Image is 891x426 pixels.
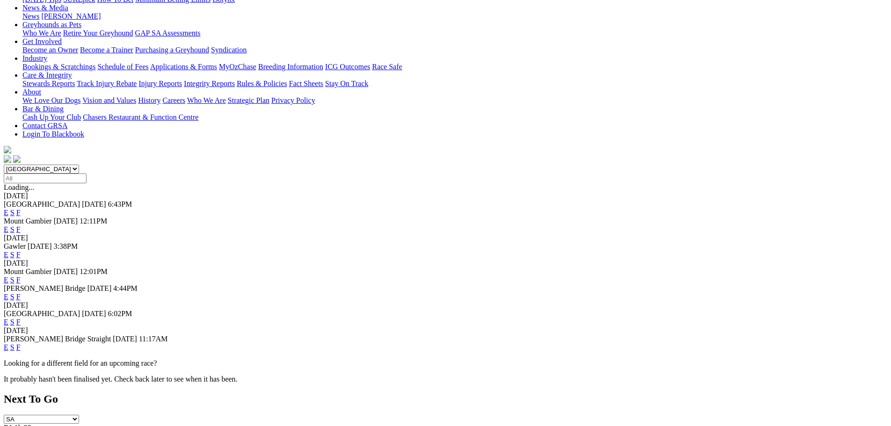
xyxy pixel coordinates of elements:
[22,54,47,62] a: Industry
[4,318,8,326] a: E
[138,96,160,104] a: History
[10,343,14,351] a: S
[16,293,21,301] a: F
[289,79,323,87] a: Fact Sheets
[82,96,136,104] a: Vision and Values
[16,276,21,284] a: F
[219,63,256,71] a: MyOzChase
[228,96,269,104] a: Strategic Plan
[54,267,78,275] span: [DATE]
[4,234,887,242] div: [DATE]
[22,21,81,29] a: Greyhounds as Pets
[138,79,182,87] a: Injury Reports
[4,284,86,292] span: [PERSON_NAME] Bridge
[22,122,67,130] a: Contact GRSA
[22,105,64,113] a: Bar & Dining
[80,267,108,275] span: 12:01PM
[4,209,8,217] a: E
[139,335,168,343] span: 11:17AM
[22,46,78,54] a: Become an Owner
[4,343,8,351] a: E
[63,29,133,37] a: Retire Your Greyhound
[22,88,41,96] a: About
[22,37,62,45] a: Get Involved
[10,318,14,326] a: S
[16,318,21,326] a: F
[4,251,8,259] a: E
[108,200,132,208] span: 6:43PM
[22,71,72,79] a: Care & Integrity
[4,359,887,368] p: Looking for a different field for an upcoming race?
[22,63,887,71] div: Industry
[271,96,315,104] a: Privacy Policy
[10,225,14,233] a: S
[80,217,107,225] span: 12:11PM
[187,96,226,104] a: Who We Are
[22,29,61,37] a: Who We Are
[4,393,887,405] h2: Next To Go
[4,267,52,275] span: Mount Gambier
[10,276,14,284] a: S
[211,46,246,54] a: Syndication
[82,200,106,208] span: [DATE]
[82,310,106,318] span: [DATE]
[4,225,8,233] a: E
[22,63,95,71] a: Bookings & Scratchings
[4,326,887,335] div: [DATE]
[4,217,52,225] span: Mount Gambier
[16,251,21,259] a: F
[22,79,887,88] div: Care & Integrity
[80,46,133,54] a: Become a Trainer
[87,284,112,292] span: [DATE]
[372,63,402,71] a: Race Safe
[325,79,368,87] a: Stay On Track
[4,375,238,383] partial: It probably hasn't been finalised yet. Check back later to see when it has been.
[16,225,21,233] a: F
[10,209,14,217] a: S
[4,155,11,163] img: facebook.svg
[22,113,81,121] a: Cash Up Your Club
[16,343,21,351] a: F
[22,4,68,12] a: News & Media
[22,12,39,20] a: News
[4,310,80,318] span: [GEOGRAPHIC_DATA]
[22,130,84,138] a: Login To Blackbook
[77,79,137,87] a: Track Injury Rebate
[22,96,80,104] a: We Love Our Dogs
[54,242,78,250] span: 3:38PM
[4,242,26,250] span: Gawler
[13,155,21,163] img: twitter.svg
[4,301,887,310] div: [DATE]
[22,113,887,122] div: Bar & Dining
[4,192,887,200] div: [DATE]
[83,113,198,121] a: Chasers Restaurant & Function Centre
[258,63,323,71] a: Breeding Information
[113,335,137,343] span: [DATE]
[16,209,21,217] a: F
[4,200,80,208] span: [GEOGRAPHIC_DATA]
[28,242,52,250] span: [DATE]
[4,259,887,267] div: [DATE]
[135,29,201,37] a: GAP SA Assessments
[10,293,14,301] a: S
[22,29,887,37] div: Greyhounds as Pets
[22,46,887,54] div: Get Involved
[4,173,87,183] input: Select date
[54,217,78,225] span: [DATE]
[10,251,14,259] a: S
[237,79,287,87] a: Rules & Policies
[22,12,887,21] div: News & Media
[162,96,185,104] a: Careers
[22,79,75,87] a: Stewards Reports
[4,146,11,153] img: logo-grsa-white.png
[97,63,148,71] a: Schedule of Fees
[4,335,111,343] span: [PERSON_NAME] Bridge Straight
[4,293,8,301] a: E
[108,310,132,318] span: 6:02PM
[113,284,138,292] span: 4:44PM
[22,96,887,105] div: About
[4,183,34,191] span: Loading...
[4,276,8,284] a: E
[150,63,217,71] a: Applications & Forms
[41,12,101,20] a: [PERSON_NAME]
